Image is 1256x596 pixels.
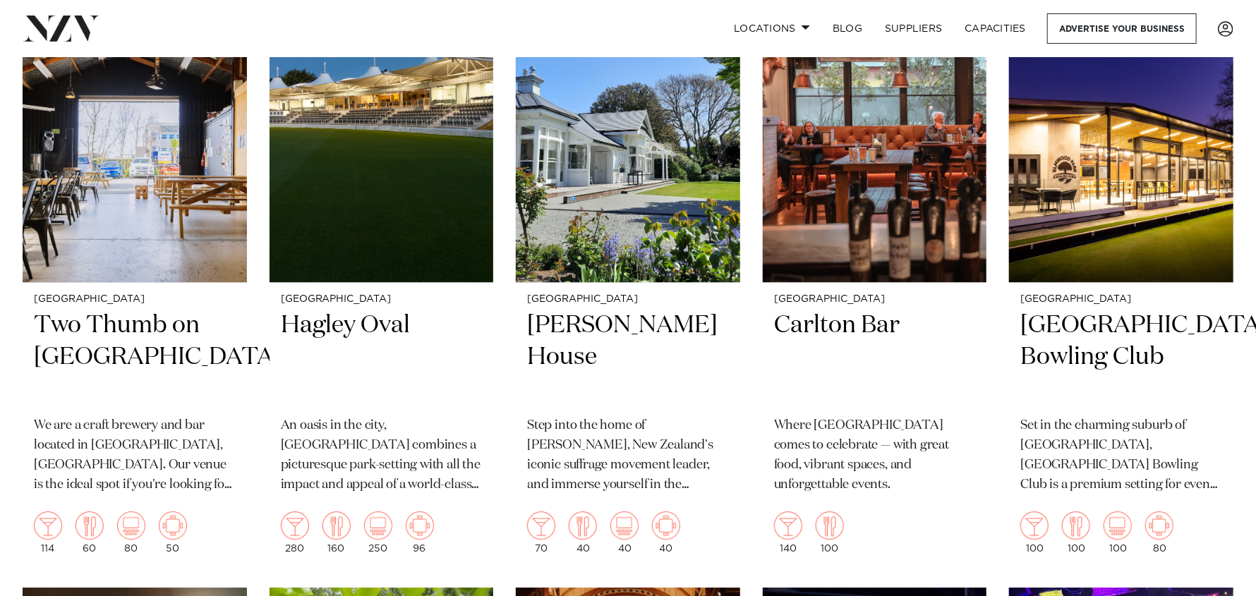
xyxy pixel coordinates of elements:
p: Step into the home of [PERSON_NAME], New Zealand's iconic suffrage movement leader, and immerse y... [527,416,729,495]
small: [GEOGRAPHIC_DATA] [774,294,976,305]
img: theatre.png [364,511,392,540]
p: We are a craft brewery and bar located in [GEOGRAPHIC_DATA], [GEOGRAPHIC_DATA]. Our venue is the ... [34,416,236,495]
p: Set in the charming suburb of [GEOGRAPHIC_DATA], [GEOGRAPHIC_DATA] Bowling Club is a premium sett... [1020,416,1222,495]
img: cocktail.png [527,511,555,540]
small: [GEOGRAPHIC_DATA] [281,294,483,305]
h2: Hagley Oval [281,310,483,405]
div: 114 [34,511,62,554]
a: BLOG [821,13,874,44]
div: 60 [76,511,104,554]
div: 40 [610,511,639,554]
img: meeting.png [159,511,187,540]
p: An oasis in the city, [GEOGRAPHIC_DATA] combines a picturesque park-setting with all the impact a... [281,416,483,495]
img: theatre.png [610,511,639,540]
div: 100 [1104,511,1132,554]
h2: Two Thumb on [GEOGRAPHIC_DATA] [34,310,236,405]
small: [GEOGRAPHIC_DATA] [34,294,236,305]
img: cocktail.png [774,511,802,540]
div: 160 [322,511,351,554]
img: nzv-logo.png [23,16,99,41]
p: Where [GEOGRAPHIC_DATA] comes to celebrate — with great food, vibrant spaces, and unforgettable e... [774,416,976,495]
img: cocktail.png [281,511,309,540]
div: 80 [117,511,145,554]
h2: [PERSON_NAME] House [527,310,729,405]
img: dining.png [1062,511,1090,540]
div: 40 [569,511,597,554]
div: 100 [1062,511,1090,554]
img: cocktail.png [34,511,62,540]
a: Capacities [954,13,1038,44]
div: 96 [406,511,434,554]
small: [GEOGRAPHIC_DATA] [527,294,729,305]
div: 280 [281,511,309,554]
img: dining.png [816,511,844,540]
div: 40 [652,511,680,554]
img: theatre.png [117,511,145,540]
div: 50 [159,511,187,554]
div: 100 [816,511,844,554]
a: Advertise your business [1047,13,1197,44]
div: 70 [527,511,555,554]
h2: Carlton Bar [774,310,976,405]
img: dining.png [569,511,597,540]
img: theatre.png [1104,511,1132,540]
img: meeting.png [406,511,434,540]
div: 140 [774,511,802,554]
div: 80 [1145,511,1173,554]
img: meeting.png [1145,511,1173,540]
h2: [GEOGRAPHIC_DATA] Bowling Club [1020,310,1222,405]
a: SUPPLIERS [874,13,953,44]
img: dining.png [76,511,104,540]
div: 100 [1020,511,1049,554]
div: 250 [364,511,392,554]
small: [GEOGRAPHIC_DATA] [1020,294,1222,305]
img: cocktail.png [1020,511,1049,540]
img: dining.png [322,511,351,540]
a: Locations [723,13,821,44]
img: meeting.png [652,511,680,540]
